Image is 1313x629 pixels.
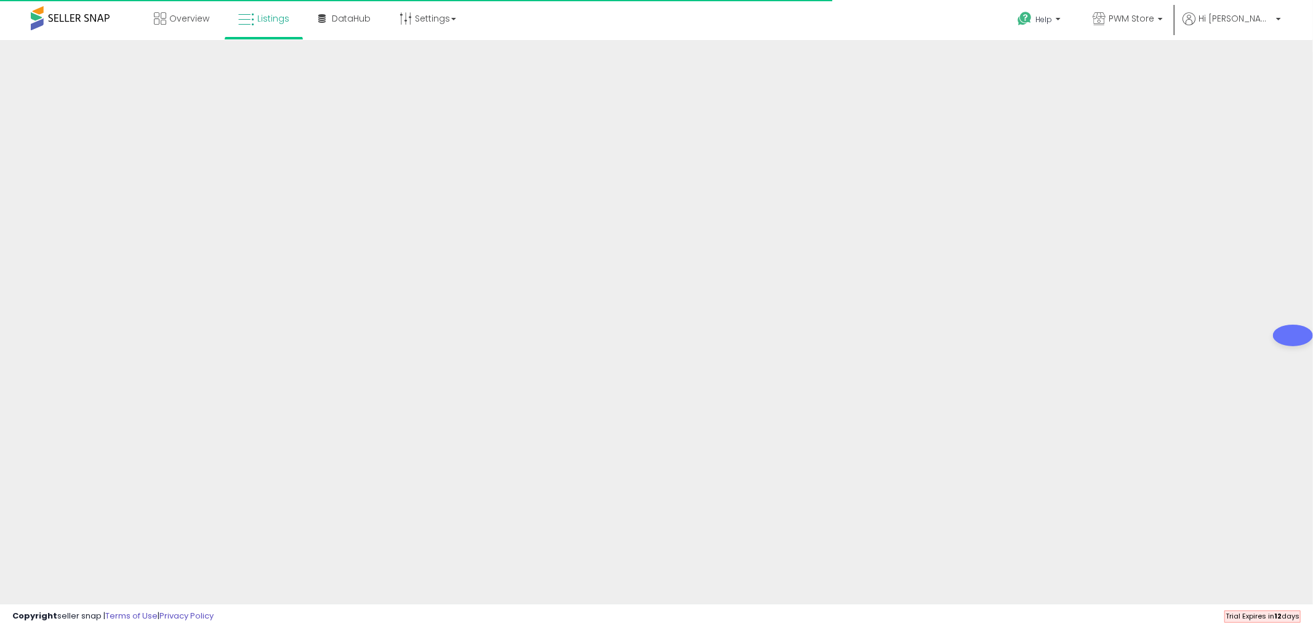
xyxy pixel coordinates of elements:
[1008,2,1073,40] a: Help
[1035,14,1052,25] span: Help
[1109,12,1154,25] span: PWM Store
[257,12,289,25] span: Listings
[1199,12,1272,25] span: Hi [PERSON_NAME]
[169,12,209,25] span: Overview
[332,12,371,25] span: DataHub
[1017,11,1032,26] i: Get Help
[1183,12,1281,40] a: Hi [PERSON_NAME]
